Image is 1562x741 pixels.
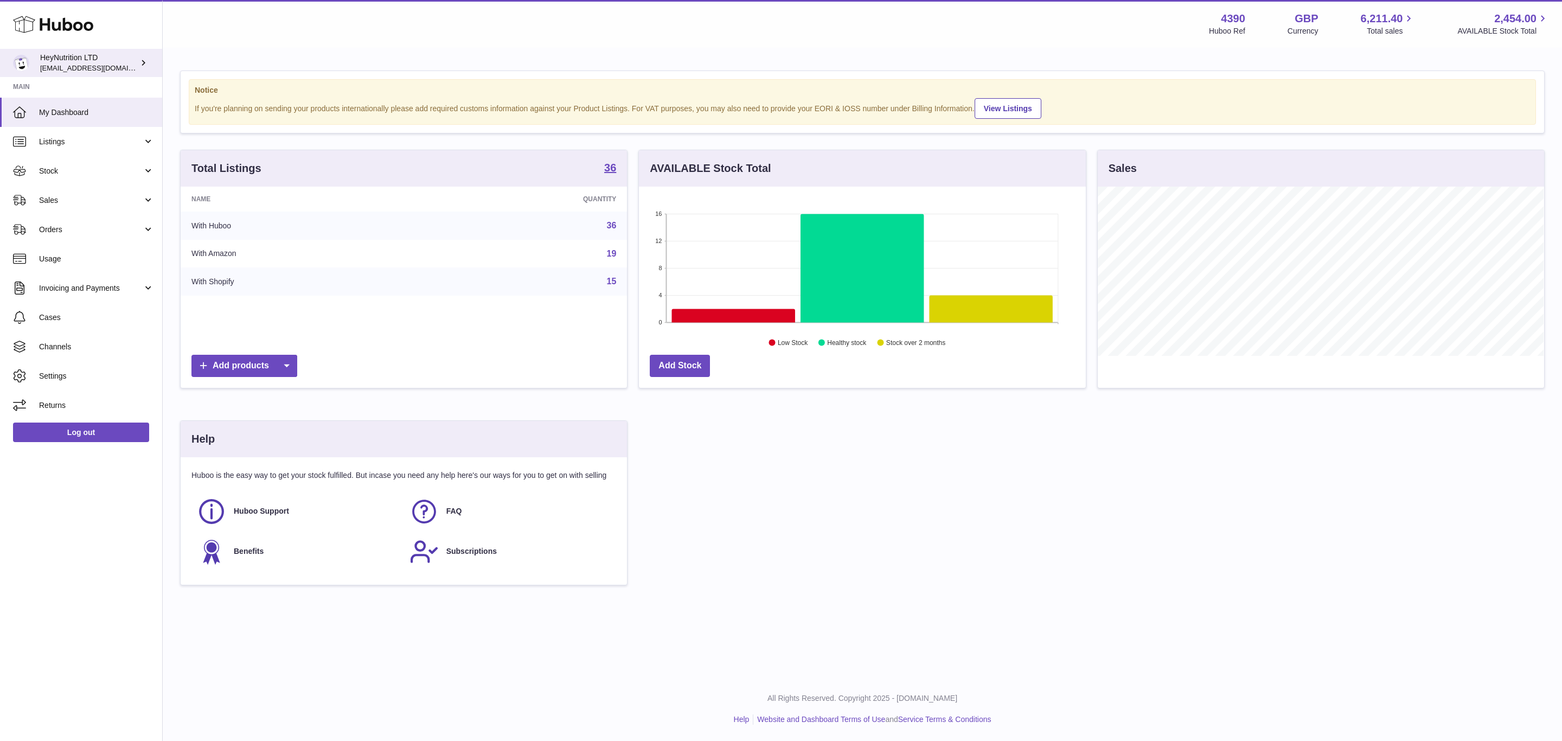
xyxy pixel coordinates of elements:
[234,546,264,557] span: Benefits
[197,497,399,526] a: Huboo Support
[39,195,143,206] span: Sales
[446,506,462,516] span: FAQ
[607,249,617,258] a: 19
[607,221,617,230] a: 36
[1494,11,1537,26] span: 2,454.00
[757,715,885,724] a: Website and Dashboard Terms of Use
[886,339,945,347] text: Stock over 2 months
[1288,26,1318,36] div: Currency
[659,319,662,325] text: 0
[409,537,611,566] a: Subscriptions
[1361,11,1416,36] a: 6,211.40 Total sales
[195,85,1530,95] strong: Notice
[975,98,1041,119] a: View Listings
[425,187,628,212] th: Quantity
[181,212,425,240] td: With Huboo
[659,265,662,271] text: 8
[778,339,808,347] text: Low Stock
[39,400,154,411] span: Returns
[1361,11,1403,26] span: 6,211.40
[191,470,616,481] p: Huboo is the easy way to get your stock fulfilled. But incase you need any help here's our ways f...
[39,166,143,176] span: Stock
[1457,26,1549,36] span: AVAILABLE Stock Total
[650,355,710,377] a: Add Stock
[40,53,138,73] div: HeyNutrition LTD
[195,97,1530,119] div: If you're planning on sending your products internationally please add required customs informati...
[39,107,154,118] span: My Dashboard
[734,715,750,724] a: Help
[39,312,154,323] span: Cases
[659,292,662,298] text: 4
[409,497,611,526] a: FAQ
[1109,161,1137,176] h3: Sales
[171,693,1553,704] p: All Rights Reserved. Copyright 2025 - [DOMAIN_NAME]
[191,161,261,176] h3: Total Listings
[39,137,143,147] span: Listings
[13,55,29,71] img: info@heynutrition.com
[39,283,143,293] span: Invoicing and Payments
[607,277,617,286] a: 15
[604,162,616,175] a: 36
[1221,11,1245,26] strong: 4390
[181,187,425,212] th: Name
[39,225,143,235] span: Orders
[656,210,662,217] text: 16
[898,715,991,724] a: Service Terms & Conditions
[1295,11,1318,26] strong: GBP
[40,63,159,72] span: [EMAIL_ADDRESS][DOMAIN_NAME]
[39,371,154,381] span: Settings
[191,355,297,377] a: Add products
[181,240,425,268] td: With Amazon
[1367,26,1415,36] span: Total sales
[446,546,497,557] span: Subscriptions
[656,238,662,244] text: 12
[191,432,215,446] h3: Help
[39,254,154,264] span: Usage
[197,537,399,566] a: Benefits
[181,267,425,296] td: With Shopify
[1209,26,1245,36] div: Huboo Ref
[13,423,149,442] a: Log out
[39,342,154,352] span: Channels
[1457,11,1549,36] a: 2,454.00 AVAILABLE Stock Total
[753,714,991,725] li: and
[650,161,771,176] h3: AVAILABLE Stock Total
[828,339,867,347] text: Healthy stock
[234,506,289,516] span: Huboo Support
[604,162,616,173] strong: 36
